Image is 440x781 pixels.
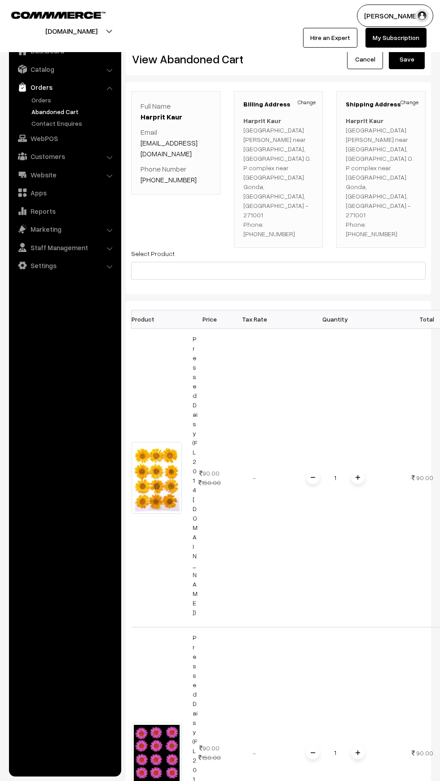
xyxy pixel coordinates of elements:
a: Reports [11,203,118,219]
p: [GEOGRAPHIC_DATA][PERSON_NAME] near [GEOGRAPHIC_DATA], [GEOGRAPHIC_DATA] O. P complex near [GEOGR... [346,116,416,238]
a: Hire an Expert [303,28,357,48]
button: [DOMAIN_NAME] [14,20,129,42]
img: minus [311,750,315,755]
h3: Shipping Address [346,101,416,108]
button: Save [389,49,425,69]
a: Change [298,98,316,106]
th: Price [187,310,232,328]
p: Phone Number [141,163,211,185]
h2: View Abandoned Cart [132,52,272,66]
a: WebPOS [11,130,118,146]
img: plusI [356,475,360,480]
p: Full Name [141,101,211,122]
img: user [415,9,429,22]
button: [PERSON_NAME]… [357,4,433,27]
a: [EMAIL_ADDRESS][DOMAIN_NAME] [141,138,198,158]
a: Orders [29,95,118,105]
img: FL2014 L Orange Pressed Daisy Dry Flower.png [132,442,182,513]
b: Harprit Kaur [346,117,383,124]
a: Harprit Kaur [141,112,182,121]
a: Apps [11,185,118,201]
a: Customers [11,148,118,164]
a: Change [400,98,418,106]
a: [PHONE_NUMBER] [141,175,197,184]
th: Tax Rate [232,310,277,328]
strike: 150.00 [198,479,221,486]
img: plusI [356,750,360,755]
a: Pressed Daisy (FL2014 [DOMAIN_NAME]) [193,335,198,616]
strike: 150.00 [198,754,221,761]
p: [GEOGRAPHIC_DATA][PERSON_NAME] near [GEOGRAPHIC_DATA], [GEOGRAPHIC_DATA] O. P complex near [GEOGR... [243,116,314,238]
span: 90.00 [416,474,433,481]
a: Abandoned Cart [29,107,118,116]
a: Catalog [11,61,118,77]
a: Staff Management [11,239,118,256]
span: 90.00 [416,749,433,757]
td: 90.00 [187,328,232,627]
th: Product [132,310,187,328]
span: - [253,749,256,757]
a: Contact Enquires [29,119,118,128]
img: minus [311,475,315,480]
th: Total [394,310,439,328]
th: Quantity [277,310,394,328]
a: My Subscription [365,28,427,48]
a: COMMMERCE [11,9,90,20]
label: Select Product [131,249,175,258]
a: Orders [11,79,118,95]
a: Website [11,167,118,183]
a: Marketing [11,221,118,237]
a: Cancel [347,49,383,69]
a: Settings [11,257,118,274]
p: Email [141,127,211,159]
span: - [253,474,256,481]
h3: Billing Address [243,101,314,108]
img: COMMMERCE [11,12,106,18]
b: Harprit Kaur [243,117,281,124]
